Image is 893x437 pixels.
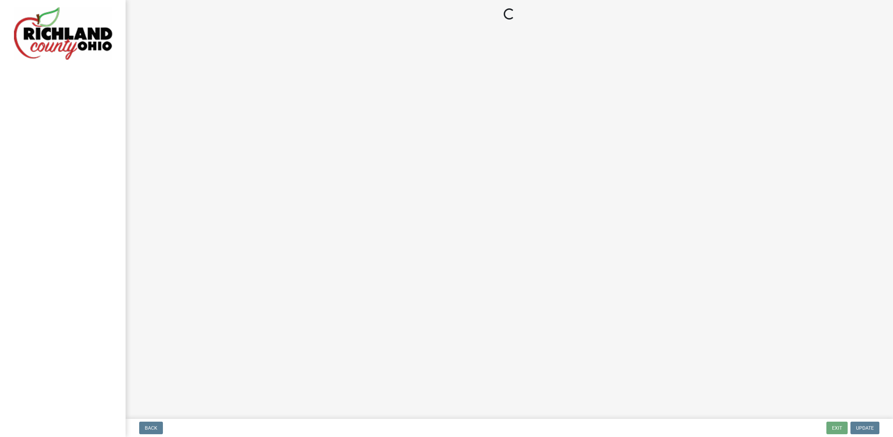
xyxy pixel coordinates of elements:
span: Update [856,425,874,431]
button: Back [139,422,163,434]
button: Update [850,422,879,434]
span: Back [145,425,157,431]
button: Exit [826,422,848,434]
img: Richland County, Ohio [14,7,112,60]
